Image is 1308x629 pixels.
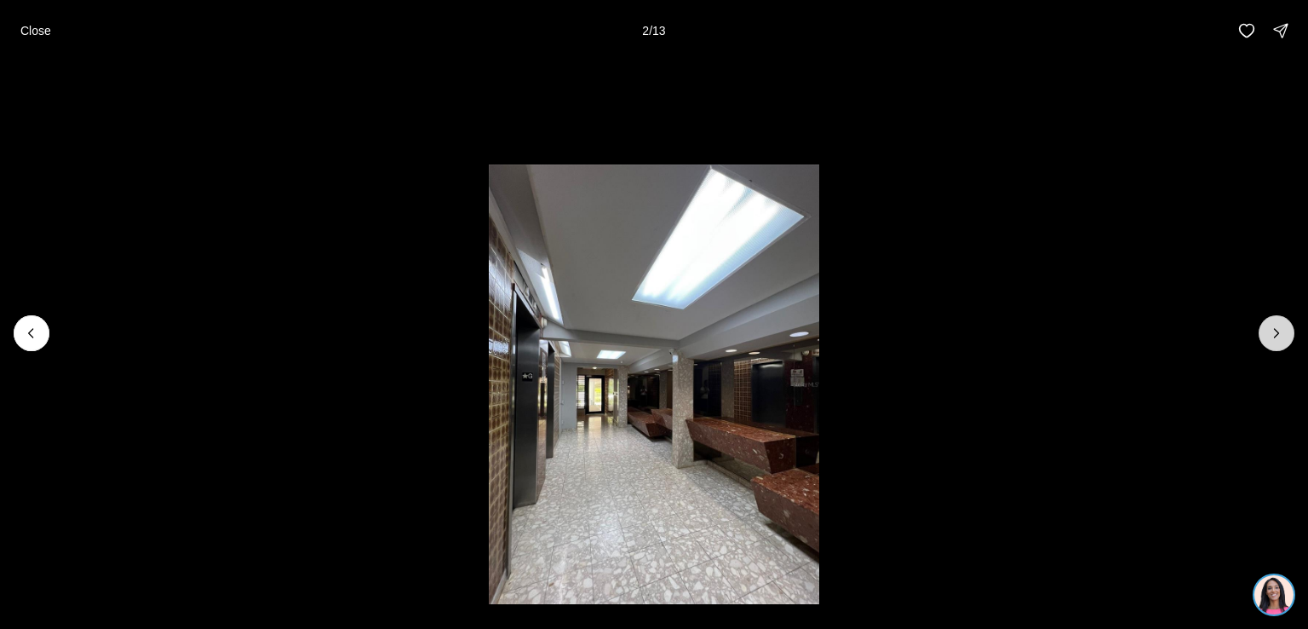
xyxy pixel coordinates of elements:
[1259,315,1294,351] button: Next slide
[10,10,49,49] img: be3d4b55-7850-4bcb-9297-a2f9cd376e78.png
[10,14,61,48] button: Close
[642,24,665,38] p: 2 / 13
[14,315,49,351] button: Previous slide
[20,24,51,38] p: Close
